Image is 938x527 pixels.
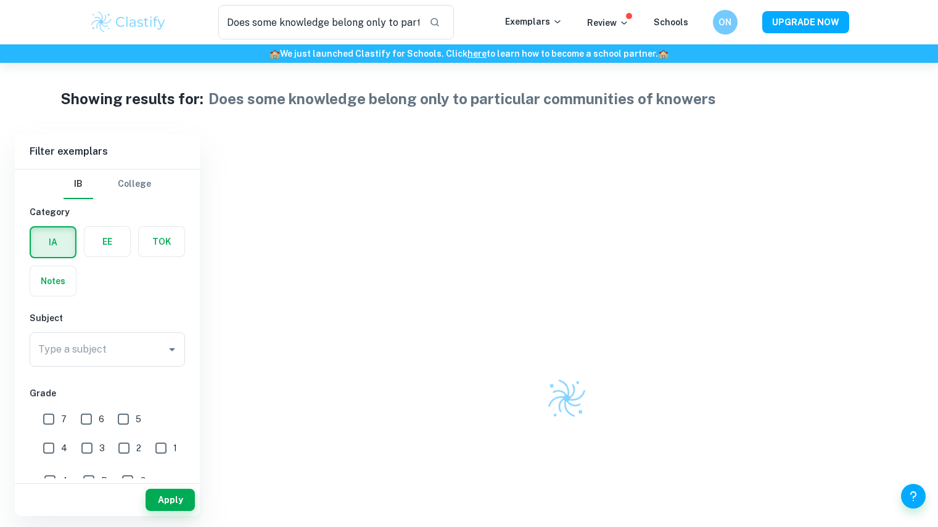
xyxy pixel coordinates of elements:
[140,474,146,488] span: C
[30,386,185,400] h6: Grade
[218,5,420,39] input: Search for any exemplars...
[2,47,936,60] h6: We just launched Clastify for Schools. Click to learn how to become a school partner.
[62,474,68,488] span: A
[173,441,177,455] span: 1
[101,474,107,488] span: B
[901,484,926,509] button: Help and Feedback
[99,441,105,455] span: 3
[467,49,487,59] a: here
[587,16,629,30] p: Review
[208,88,716,110] h1: Does some knowledge belong only to particular communities of knowers
[99,412,104,426] span: 6
[15,134,200,169] h6: Filter exemplars
[654,17,688,27] a: Schools
[139,227,184,256] button: TOK
[84,227,130,256] button: EE
[118,170,151,199] button: College
[61,412,67,426] span: 7
[89,10,168,35] img: Clastify logo
[269,49,280,59] span: 🏫
[542,374,590,422] img: Clastify logo
[30,205,185,219] h6: Category
[146,489,195,511] button: Apply
[136,441,141,455] span: 2
[30,311,185,325] h6: Subject
[64,170,93,199] button: IB
[718,15,732,29] h6: ON
[61,441,67,455] span: 4
[713,10,738,35] button: ON
[163,341,181,358] button: Open
[60,88,204,110] h1: Showing results for:
[30,266,76,296] button: Notes
[658,49,669,59] span: 🏫
[31,227,75,257] button: IA
[136,412,141,426] span: 5
[505,15,562,28] p: Exemplars
[762,11,849,33] button: UPGRADE NOW
[64,170,151,199] div: Filter type choice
